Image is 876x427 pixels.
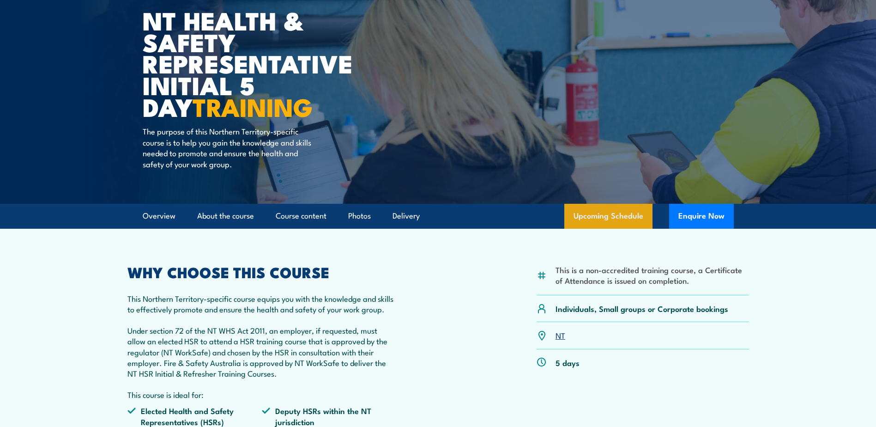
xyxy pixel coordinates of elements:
[564,204,652,229] a: Upcoming Schedule
[127,265,397,278] h2: WHY CHOOSE THIS COURSE
[193,87,313,125] strong: TRAINING
[556,357,580,368] p: 5 days
[127,389,397,400] p: This course is ideal for:
[556,329,565,341] a: NT
[348,204,371,228] a: Photos
[393,204,420,228] a: Delivery
[143,204,175,228] a: Overview
[127,405,262,427] li: Elected Health and Safety Representatives (HSRs)
[143,9,371,117] h1: NT Health & Safety Representative Initial 5 Day
[556,264,749,286] li: This is a non-accredited training course, a Certificate of Attendance is issued on completion.
[143,126,311,169] p: The purpose of this Northern Territory-specific course is to help you gain the knowledge and skil...
[127,293,397,315] p: This Northern Territory-specific course equips you with the knowledge and skills to effectively p...
[669,204,734,229] button: Enquire Now
[127,325,397,379] p: Under section 72 of the NT WHS Act 2011, an employer, if requested, must allow an elected HSR to ...
[556,303,728,314] p: Individuals, Small groups or Corporate bookings
[262,405,397,427] li: Deputy HSRs within the NT jurisdiction
[197,204,254,228] a: About the course
[276,204,326,228] a: Course content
